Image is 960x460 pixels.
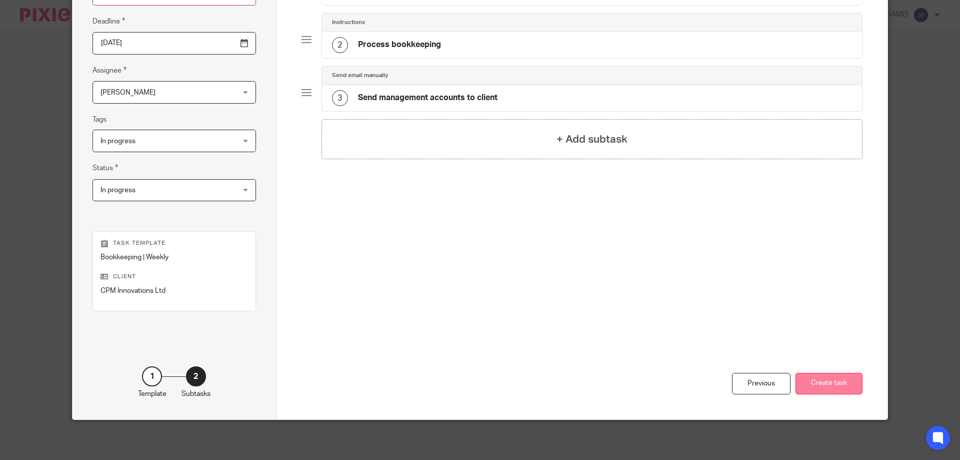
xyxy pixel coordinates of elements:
[181,389,210,399] p: Subtasks
[358,93,497,103] h4: Send management accounts to client
[100,286,248,296] p: CPM Innovations Ltd
[92,16,125,27] label: Deadline
[92,162,118,174] label: Status
[100,138,135,145] span: In progress
[100,252,248,262] p: Bookkeeping | Weekly
[92,32,256,55] input: Pick a date
[142,366,162,386] div: 1
[795,373,862,394] button: Create task
[332,72,388,80] h4: Send email manually
[100,89,155,96] span: [PERSON_NAME]
[332,19,365,27] h4: Instructions
[138,389,166,399] p: Template
[100,187,135,194] span: In progress
[100,273,248,281] p: Client
[732,373,790,394] div: Previous
[186,366,206,386] div: 2
[556,132,627,147] h4: + Add subtask
[92,115,106,125] label: Tags
[358,40,441,50] h4: Process bookkeeping
[92,65,126,76] label: Assignee
[332,90,348,106] div: 3
[100,239,248,247] p: Task template
[332,37,348,53] div: 2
